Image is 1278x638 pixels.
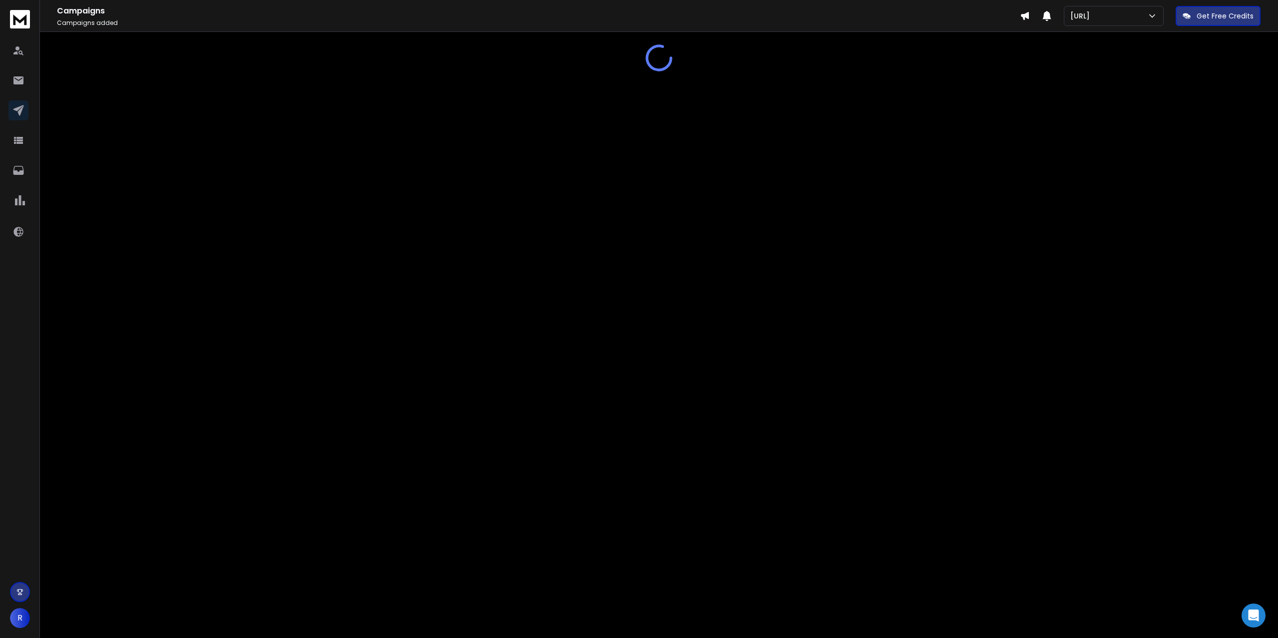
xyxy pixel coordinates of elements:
[57,5,1020,17] h1: Campaigns
[10,608,30,628] button: R
[57,19,1020,27] p: Campaigns added
[1242,604,1266,628] div: Open Intercom Messenger
[10,10,30,28] img: logo
[1176,6,1261,26] button: Get Free Credits
[1070,11,1094,21] p: [URL]
[1197,11,1254,21] p: Get Free Credits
